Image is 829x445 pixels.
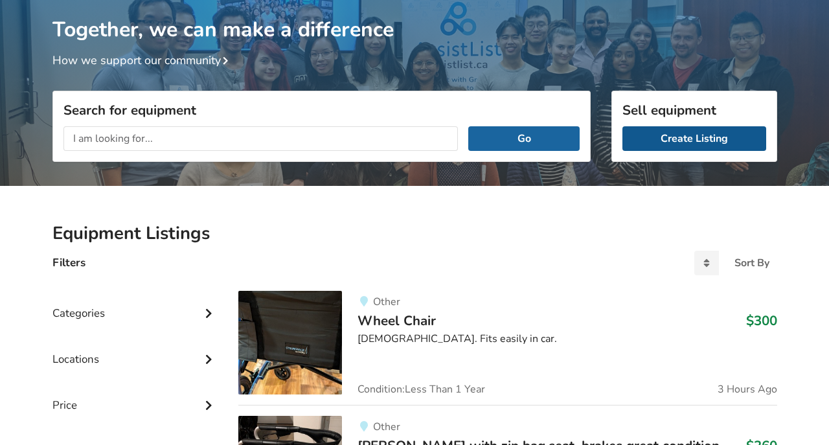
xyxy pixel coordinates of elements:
h4: Filters [52,255,85,270]
h3: Search for equipment [63,102,580,119]
button: Go [468,126,579,151]
input: I am looking for... [63,126,459,151]
a: How we support our community [52,52,234,68]
span: Other [373,420,400,434]
h3: $300 [746,312,777,329]
a: Create Listing [622,126,766,151]
span: Wheel Chair [358,312,436,330]
span: 3 Hours Ago [718,384,777,394]
img: mobility-wheel chair [238,291,342,394]
div: [DEMOGRAPHIC_DATA]. Fits easily in car. [358,332,777,347]
div: Categories [52,280,218,326]
a: mobility-wheel chair OtherWheel Chair$300[DEMOGRAPHIC_DATA]. Fits easily in car.Condition:Less Th... [238,291,777,405]
div: Price [52,372,218,418]
h2: Equipment Listings [52,222,777,245]
span: Condition: Less Than 1 Year [358,384,485,394]
div: Locations [52,326,218,372]
h3: Sell equipment [622,102,766,119]
div: Sort By [734,258,769,268]
span: Other [373,295,400,309]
